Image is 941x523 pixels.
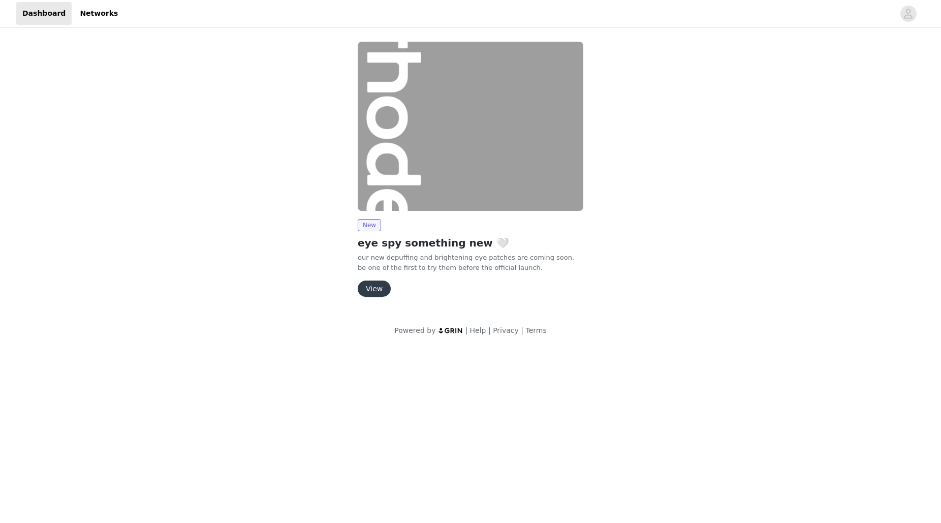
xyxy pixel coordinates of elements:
[470,326,486,334] a: Help
[74,2,124,25] a: Networks
[394,326,435,334] span: Powered by
[465,326,468,334] span: |
[438,327,463,334] img: logo
[358,253,583,272] p: our new depuffing and brightening eye patches are coming soon. be one of the first to try them be...
[493,326,519,334] a: Privacy
[358,281,391,297] button: View
[358,219,381,231] span: New
[521,326,523,334] span: |
[16,2,72,25] a: Dashboard
[488,326,491,334] span: |
[903,6,913,22] div: avatar
[358,285,391,293] a: View
[525,326,546,334] a: Terms
[358,235,583,251] h2: eye spy something new 🤍
[358,42,583,211] img: rhode skin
